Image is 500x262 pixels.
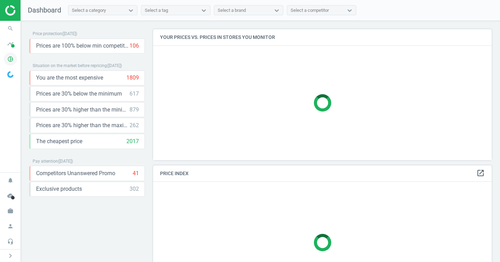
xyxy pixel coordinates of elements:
span: Competitors Unanswered Promo [36,170,115,177]
div: Select a competitor [291,7,329,14]
span: ( [DATE] ) [62,31,77,36]
span: Price protection [33,31,62,36]
div: 302 [130,185,139,193]
span: Prices are 100% below min competitor [36,42,130,50]
i: cloud_done [4,189,17,202]
button: chevron_right [2,251,19,260]
div: 1809 [126,74,139,82]
div: 617 [130,90,139,98]
div: Select a brand [218,7,246,14]
div: Select a category [72,7,106,14]
span: The cheapest price [36,138,82,145]
div: 262 [130,122,139,129]
div: Select a tag [145,7,168,14]
span: ( [DATE] ) [107,63,122,68]
span: Pay attention [33,159,58,164]
img: ajHJNr6hYgQAAAAASUVORK5CYII= [5,5,55,16]
i: chevron_right [6,252,15,260]
i: notifications [4,174,17,187]
h4: Price Index [153,165,492,182]
i: headset_mic [4,235,17,248]
span: Dashboard [28,6,61,14]
a: open_in_new [476,169,485,178]
i: open_in_new [476,169,485,177]
div: 106 [130,42,139,50]
span: Prices are 30% below the minimum [36,90,122,98]
img: wGWNvw8QSZomAAAAABJRU5ErkJggg== [7,71,14,78]
div: 879 [130,106,139,114]
span: Exclusive products [36,185,82,193]
i: search [4,22,17,35]
span: You are the most expensive [36,74,103,82]
span: Prices are 30% higher than the maximal [36,122,130,129]
span: ( [DATE] ) [58,159,73,164]
i: work [4,204,17,218]
h4: Your prices vs. prices in stores you monitor [153,29,492,46]
span: Situation on the market before repricing [33,63,107,68]
div: 41 [133,170,139,177]
div: 2017 [126,138,139,145]
i: pie_chart_outlined [4,52,17,66]
span: Prices are 30% higher than the minimum [36,106,130,114]
i: timeline [4,37,17,50]
i: person [4,220,17,233]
